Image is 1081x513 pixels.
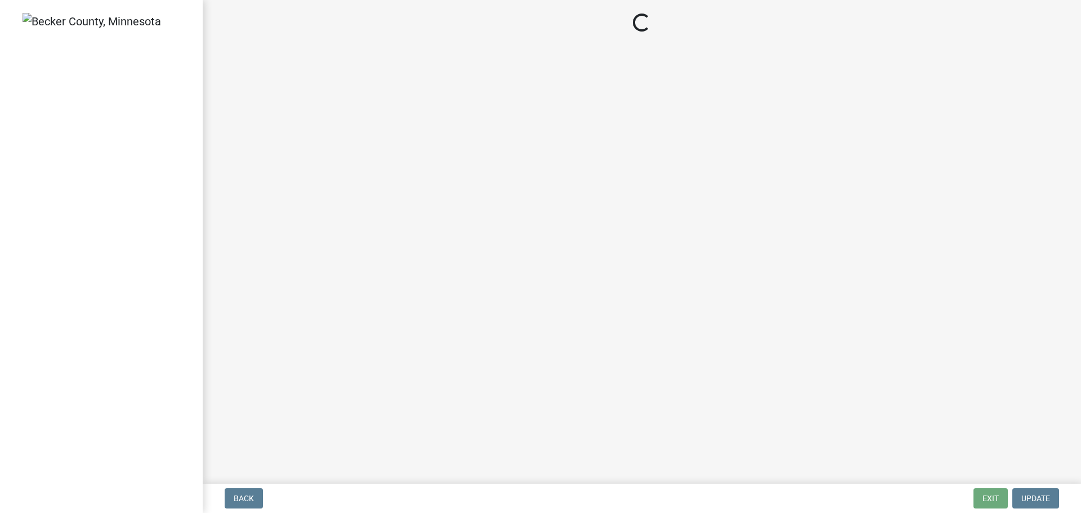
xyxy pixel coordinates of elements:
[1012,488,1059,508] button: Update
[1021,494,1050,503] span: Update
[973,488,1008,508] button: Exit
[225,488,263,508] button: Back
[23,13,161,30] img: Becker County, Minnesota
[234,494,254,503] span: Back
